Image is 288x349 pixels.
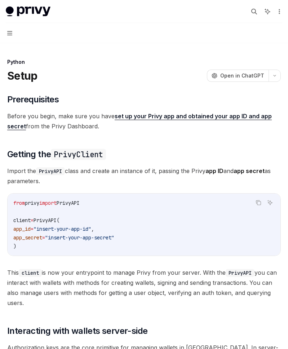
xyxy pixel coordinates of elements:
[25,200,39,206] span: privy
[31,226,34,232] span: =
[42,234,45,241] span: =
[45,234,114,241] span: "insert-your-app-secret"
[34,226,91,232] span: "insert-your-app-id"
[51,149,106,160] code: PrivyClient
[7,166,281,186] span: Import the class and create an instance of it, passing the Privy and as parameters.
[34,217,59,224] span: PrivyAPI(
[7,94,59,105] span: Prerequisites
[7,111,281,131] span: Before you begin, make sure you have from the Privy Dashboard.
[275,6,282,17] button: More actions
[207,70,269,82] button: Open in ChatGPT
[57,200,80,206] span: PrivyAPI
[36,167,65,175] code: PrivyAPI
[91,226,94,232] span: ,
[7,149,106,160] span: Getting the
[265,198,275,207] button: Ask AI
[13,243,16,249] span: )
[7,58,281,66] div: Python
[205,167,223,174] strong: app ID
[13,200,25,206] span: from
[31,217,34,224] span: =
[39,200,57,206] span: import
[226,269,254,277] code: PrivyAPI
[7,325,147,337] span: Interacting with wallets server-side
[7,69,37,82] h1: Setup
[7,268,281,308] span: This is now your entrypoint to manage Privy from your server. With the you can interact with wall...
[13,217,31,224] span: client
[7,112,272,130] a: set up your Privy app and obtained your app ID and app secret
[220,72,264,79] span: Open in ChatGPT
[234,167,265,174] strong: app secret
[6,6,50,17] img: light logo
[254,198,263,207] button: Copy the contents from the code block
[19,269,42,277] code: client
[13,234,42,241] span: app_secret
[13,226,31,232] span: app_id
